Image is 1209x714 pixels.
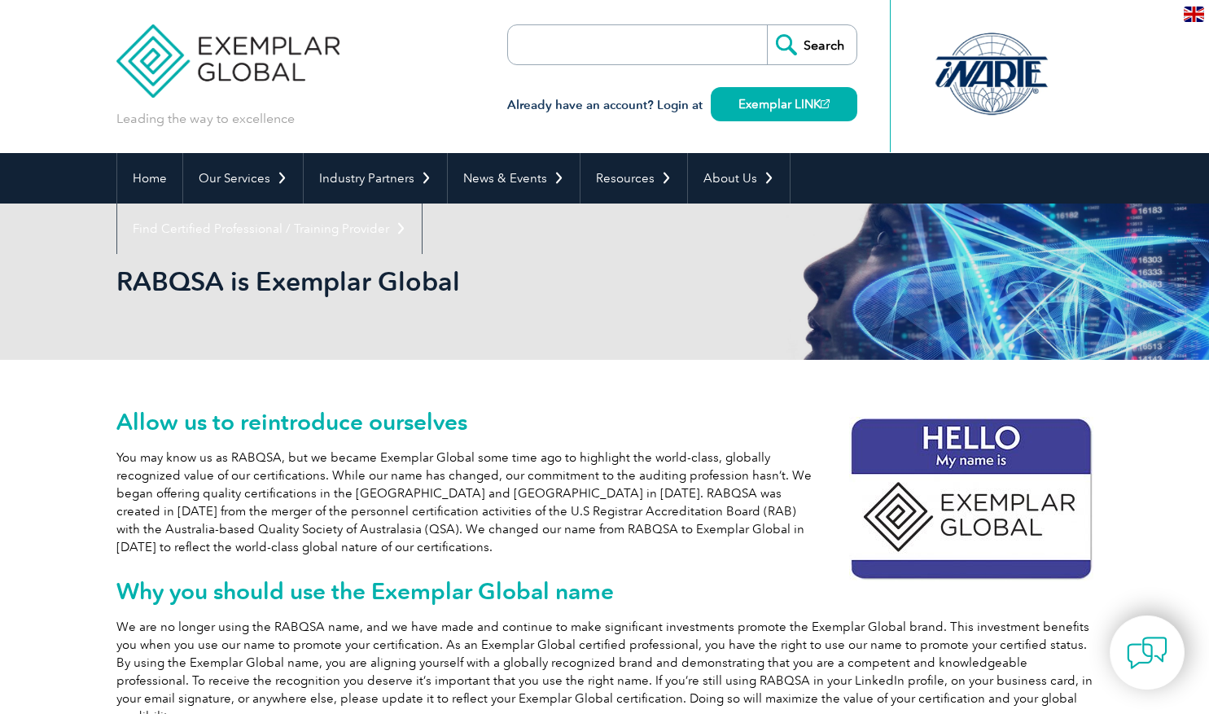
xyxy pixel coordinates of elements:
a: Exemplar LINK [711,87,857,121]
img: open_square.png [821,99,830,108]
img: en [1184,7,1204,22]
h3: Already have an account? Login at [507,95,857,116]
h2: RABQSA is Exemplar Global [116,269,800,295]
a: Industry Partners [304,153,447,204]
a: Resources [580,153,687,204]
img: contact-chat.png [1127,633,1167,673]
input: Search [767,25,856,64]
a: Our Services [183,153,303,204]
p: Leading the way to excellence [116,110,295,128]
a: Find Certified Professional / Training Provider [117,204,422,254]
a: Home [117,153,182,204]
p: You may know us as RABQSA, but we became Exemplar Global some time ago to highlight the world-cla... [116,449,1093,556]
a: About Us [688,153,790,204]
h2: Why you should use the Exemplar Global name [116,578,1093,604]
h2: Allow us to reintroduce ourselves [116,409,1093,435]
a: News & Events [448,153,580,204]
